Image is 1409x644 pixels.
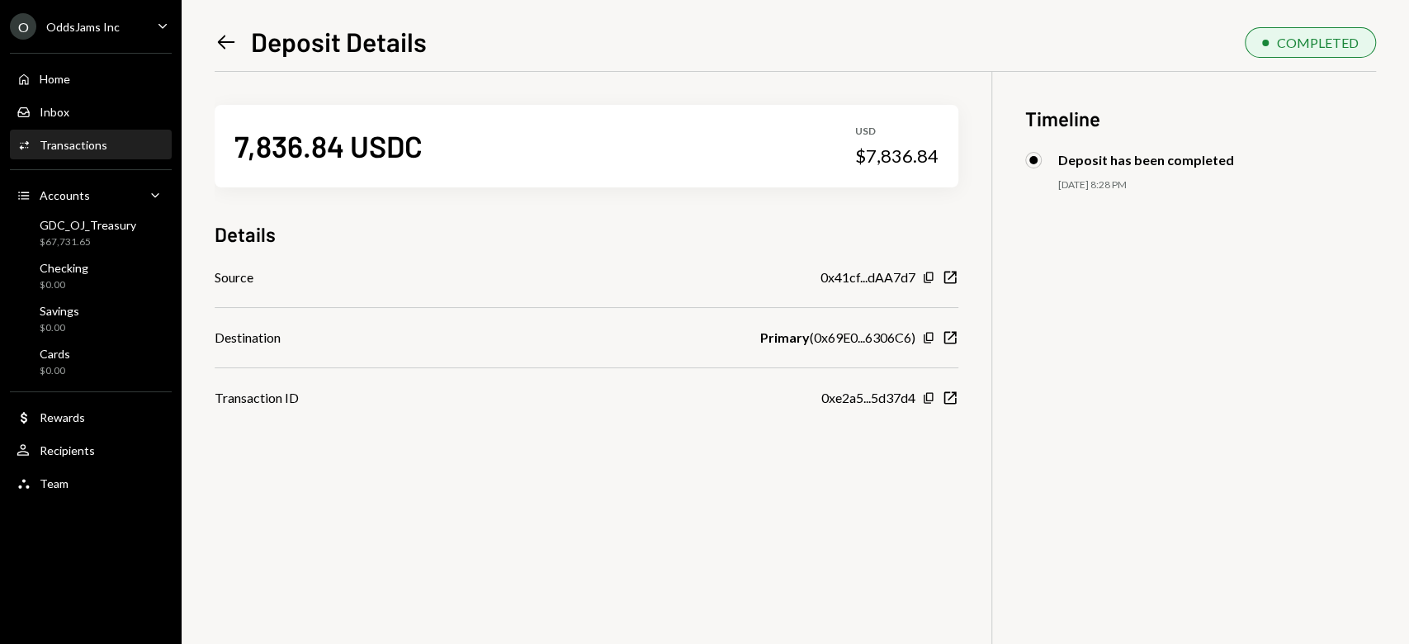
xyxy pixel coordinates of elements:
a: Rewards [10,402,172,432]
div: Transaction ID [215,388,299,408]
div: $0.00 [40,364,70,378]
div: OddsJams Inc [46,20,120,34]
b: Primary [760,328,810,348]
div: Checking [40,261,88,275]
div: $7,836.84 [855,144,939,168]
div: GDC_OJ_Treasury [40,218,136,232]
div: USD [855,125,939,139]
div: Rewards [40,410,85,424]
div: Recipients [40,443,95,457]
a: Checking$0.00 [10,256,172,296]
div: $67,731.65 [40,235,136,249]
div: Source [215,268,253,287]
a: Accounts [10,180,172,210]
div: 0x41cf...dAA7d7 [820,268,915,287]
div: $0.00 [40,278,88,292]
div: [DATE] 8:28 PM [1058,178,1376,192]
div: 7,836.84 USDC [234,127,423,164]
a: Home [10,64,172,93]
h3: Timeline [1025,105,1376,132]
div: Deposit has been completed [1058,152,1234,168]
a: Cards$0.00 [10,342,172,381]
h1: Deposit Details [251,25,427,58]
div: COMPLETED [1277,35,1359,50]
div: Inbox [40,105,69,119]
a: Savings$0.00 [10,299,172,339]
a: GDC_OJ_Treasury$67,731.65 [10,213,172,253]
div: 0xe2a5...5d37d4 [821,388,915,408]
div: ( 0x69E0...6306C6 ) [760,328,915,348]
div: Home [40,72,70,86]
div: $0.00 [40,321,79,335]
a: Team [10,468,172,498]
div: Accounts [40,188,90,202]
a: Inbox [10,97,172,126]
div: Transactions [40,138,107,152]
div: Destination [215,328,281,348]
a: Transactions [10,130,172,159]
div: Cards [40,347,70,361]
h3: Details [215,220,276,248]
div: Savings [40,304,79,318]
div: O [10,13,36,40]
a: Recipients [10,435,172,465]
div: Team [40,476,69,490]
